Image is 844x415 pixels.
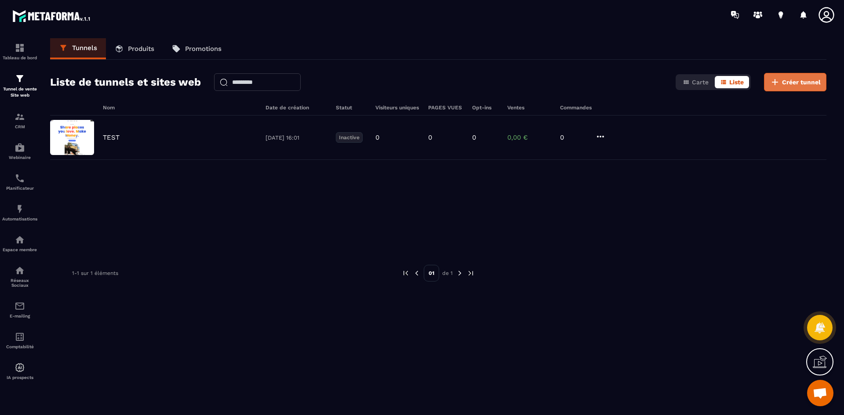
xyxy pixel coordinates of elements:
p: Automatisations [2,217,37,221]
a: social-networksocial-networkRéseaux Sociaux [2,259,37,294]
p: [DATE] 16:01 [266,134,327,141]
a: Tunnels [50,38,106,59]
a: Produits [106,38,163,59]
a: automationsautomationsEspace membre [2,228,37,259]
p: 0 [560,134,586,141]
img: scheduler [15,173,25,184]
p: 0,00 € [507,134,551,141]
h6: Opt-ins [472,105,498,111]
p: 1-1 sur 1 éléments [72,270,118,276]
p: TEST [103,134,120,141]
p: Planificateur [2,186,37,191]
span: Liste [729,79,744,86]
img: next [456,269,464,277]
p: Comptabilité [2,344,37,349]
a: schedulerschedulerPlanificateur [2,166,37,197]
p: 01 [424,265,439,281]
a: accountantaccountantComptabilité [2,325,37,356]
img: image [50,120,94,155]
span: Carte [692,79,709,86]
a: automationsautomationsAutomatisations [2,197,37,228]
img: social-network [15,265,25,276]
p: Webinaire [2,155,37,160]
img: automations [15,142,25,153]
p: Réseaux Sociaux [2,278,37,288]
p: Inactive [336,132,363,143]
h6: Ventes [507,105,551,111]
p: IA prospects [2,375,37,380]
img: logo [12,8,91,24]
img: formation [15,73,25,84]
button: Liste [715,76,749,88]
h6: Nom [103,105,257,111]
img: accountant [15,332,25,342]
h6: Date de création [266,105,327,111]
button: Créer tunnel [764,73,826,91]
p: 0 [375,134,379,141]
img: email [15,301,25,311]
a: automationsautomationsWebinaire [2,136,37,166]
img: automations [15,235,25,245]
p: Tableau de bord [2,55,37,60]
img: automations [15,204,25,214]
button: Carte [677,76,714,88]
h2: Liste de tunnels et sites web [50,73,201,91]
h6: Statut [336,105,367,111]
a: Promotions [163,38,230,59]
p: 0 [428,134,432,141]
p: Tunnel de vente Site web [2,86,37,98]
p: E-mailing [2,314,37,318]
p: 0 [472,134,476,141]
p: Espace membre [2,247,37,252]
h6: Commandes [560,105,592,111]
img: next [467,269,475,277]
p: Produits [128,45,154,53]
p: Promotions [185,45,222,53]
a: Ouvrir le chat [807,380,833,406]
p: CRM [2,124,37,129]
img: prev [413,269,421,277]
img: formation [15,43,25,53]
img: automations [15,362,25,373]
h6: PAGES VUES [428,105,463,111]
span: Créer tunnel [782,78,821,87]
img: formation [15,112,25,122]
a: formationformationTunnel de vente Site web [2,67,37,105]
img: prev [402,269,410,277]
p: Tunnels [72,44,97,52]
a: formationformationCRM [2,105,37,136]
a: formationformationTableau de bord [2,36,37,67]
a: emailemailE-mailing [2,294,37,325]
h6: Visiteurs uniques [375,105,419,111]
p: de 1 [442,270,453,277]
